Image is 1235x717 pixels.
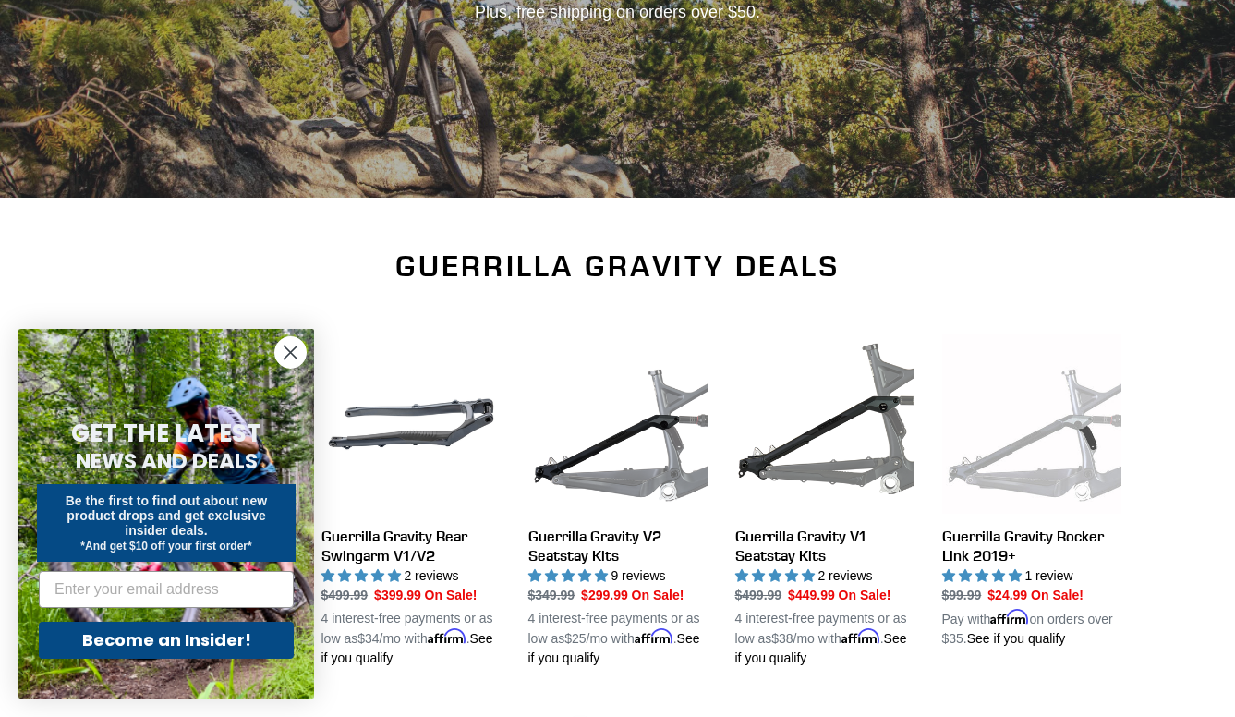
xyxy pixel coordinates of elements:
span: NEWS AND DEALS [76,446,258,476]
button: Become an Insider! [39,622,294,659]
span: GET THE LATEST [71,417,261,450]
h2: Guerrilla Gravity Deals [115,249,1121,284]
button: Close dialog [274,336,307,369]
span: Be the first to find out about new product drops and get exclusive insider deals. [66,493,268,538]
span: *And get $10 off your first order* [80,540,251,553]
input: Enter your email address [39,571,294,608]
